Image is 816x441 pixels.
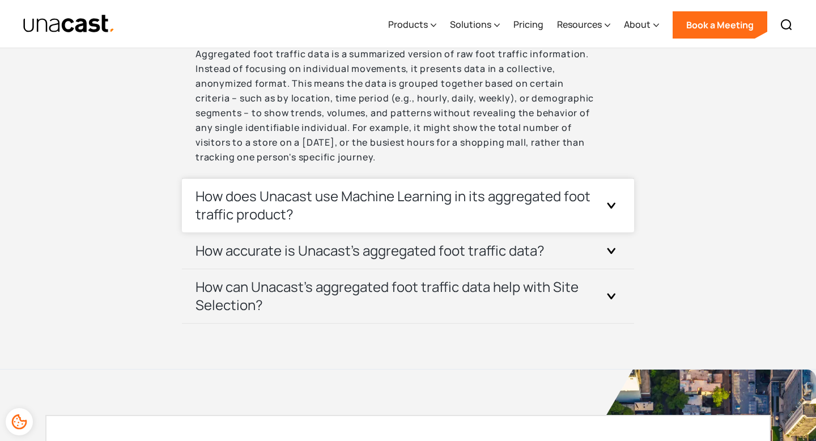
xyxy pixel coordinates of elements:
div: Solutions [450,2,500,48]
a: Pricing [513,2,543,48]
img: Search icon [780,18,793,32]
a: home [23,14,115,34]
div: About [624,18,651,31]
img: Unacast text logo [23,14,115,34]
h3: How accurate is Unacast's aggregated foot traffic data? [195,241,545,260]
div: About [624,2,659,48]
div: Products [388,2,436,48]
div: Resources [557,18,602,31]
div: Solutions [450,18,491,31]
div: Resources [557,2,610,48]
h3: How can Unacast's aggregated foot traffic data help with Site Selection? [195,278,593,314]
h3: How does Unacast use Machine Learning in its aggregated foot traffic product? [195,187,593,223]
a: Book a Meeting [673,11,767,39]
p: Aggregated foot traffic data is a summarized version of raw foot traffic information. Instead of ... [195,46,594,164]
div: Cookie Preferences [6,408,33,435]
div: Products [388,18,428,31]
